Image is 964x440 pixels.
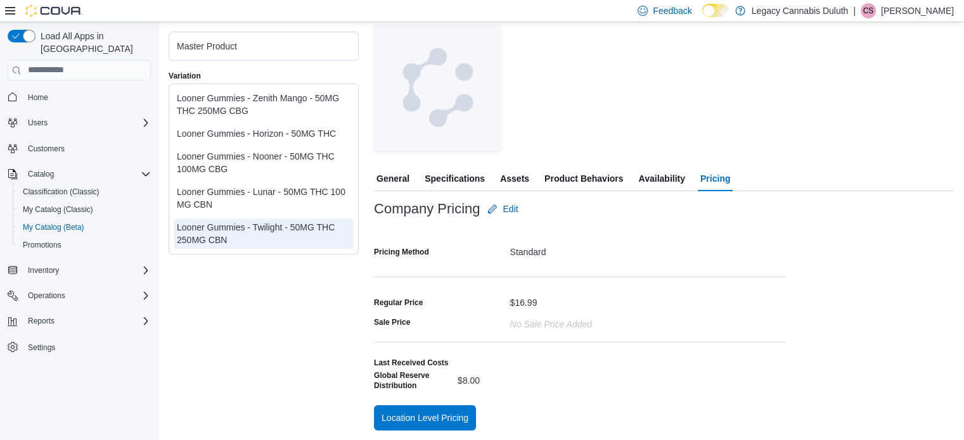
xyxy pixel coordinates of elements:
[3,139,156,158] button: Customers
[23,204,93,215] span: My Catalog (Classic)
[861,3,876,18] div: Calvin Stuart
[23,115,53,130] button: Users
[23,141,151,156] span: Customers
[23,167,151,182] span: Catalog
[23,313,151,329] span: Reports
[853,3,856,18] p: |
[13,183,156,201] button: Classification (Classic)
[653,4,691,17] span: Feedback
[18,184,105,199] a: Classification (Classic)
[700,166,730,191] span: Pricing
[28,265,59,275] span: Inventory
[23,240,61,250] span: Promotions
[23,167,59,182] button: Catalog
[544,166,623,191] span: Product Behaviors
[3,261,156,279] button: Inventory
[3,287,156,305] button: Operations
[23,263,64,278] button: Inventory
[23,340,60,355] a: Settings
[638,166,684,191] span: Availability
[702,4,729,17] input: Dark Mode
[752,3,849,18] p: Legacy Cannabis Duluth
[28,92,48,103] span: Home
[8,83,151,389] nav: Complex example
[3,337,156,356] button: Settings
[18,237,151,253] span: Promotions
[28,144,65,154] span: Customers
[177,127,350,140] div: Looner Gummies - Horizon - 50MG THC
[177,150,350,175] div: Looner Gummies - Nooner - 50MG THC 100MG CBG
[374,405,476,431] button: Location Level Pricing
[13,201,156,218] button: My Catalog (Classic)
[374,298,423,308] div: Regular Price
[510,292,537,308] div: $16.99
[28,291,65,301] span: Operations
[18,184,151,199] span: Classification (Classic)
[23,339,151,355] span: Settings
[374,358,448,368] label: Last Received Costs
[25,4,82,17] img: Cova
[35,30,151,55] span: Load All Apps in [GEOGRAPHIC_DATA]
[374,370,453,391] label: Global Reserve Distribution
[23,222,84,232] span: My Catalog (Beta)
[3,114,156,132] button: Users
[374,317,410,327] label: Sale Price
[510,314,592,329] div: No Sale Price added
[503,203,518,215] span: Edit
[458,370,627,386] div: $8.00
[863,3,874,18] span: CS
[374,247,429,257] label: Pricing Method
[3,88,156,106] button: Home
[3,165,156,183] button: Catalog
[13,236,156,254] button: Promotions
[23,263,151,278] span: Inventory
[702,17,703,18] span: Dark Mode
[18,237,67,253] a: Promotions
[18,220,89,235] a: My Catalog (Beta)
[18,202,151,217] span: My Catalog (Classic)
[23,115,151,130] span: Users
[23,141,70,156] a: Customers
[177,40,350,53] div: Master Product
[23,89,151,105] span: Home
[18,202,98,217] a: My Catalog (Classic)
[376,166,409,191] span: General
[425,166,485,191] span: Specifications
[177,185,350,211] div: Looner Gummies - Lunar - 50MG THC 100 MG CBN
[382,412,468,424] span: Location Level Pricing
[18,220,151,235] span: My Catalog (Beta)
[23,288,70,303] button: Operations
[23,187,100,197] span: Classification (Classic)
[28,118,48,128] span: Users
[28,316,55,326] span: Reports
[177,92,350,117] div: Looner Gummies - Zenith Mango - 50MG THC 250MG CBG
[177,221,350,246] div: Looner Gummies - Twilight - 50MG THC 250MG CBN
[23,313,60,329] button: Reports
[374,201,480,217] h3: Company Pricing
[510,242,787,257] div: Standard
[482,196,523,222] button: Edit
[13,218,156,236] button: My Catalog (Beta)
[500,166,529,191] span: Assets
[374,24,501,151] img: Image for Cova Placeholder
[23,90,53,105] a: Home
[23,288,151,303] span: Operations
[28,343,55,353] span: Settings
[881,3,954,18] p: [PERSON_NAME]
[28,169,54,179] span: Catalog
[3,312,156,330] button: Reports
[169,71,201,81] label: Variation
